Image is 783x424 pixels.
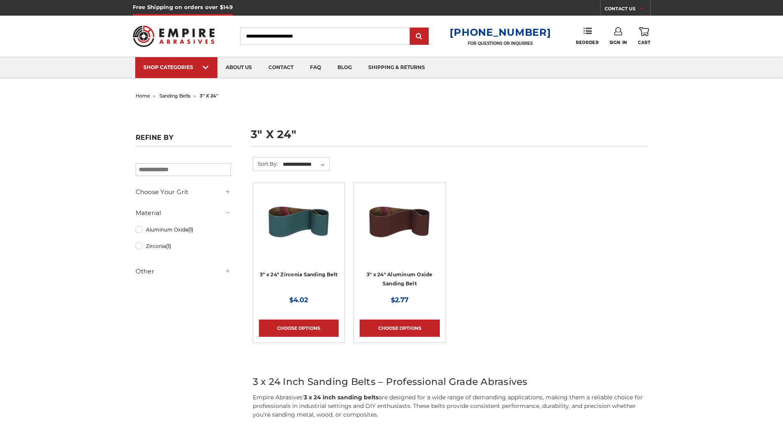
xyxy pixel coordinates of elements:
span: (1) [188,227,193,233]
h5: Choose Your Grit [136,187,231,197]
strong: 3 x 24 inch sanding belts [304,394,379,401]
a: contact [260,57,302,78]
a: about us [217,57,260,78]
a: Aluminum Oxide [136,222,231,237]
a: home [136,93,150,99]
p: Empire Abrasives' are designed for a wide range of demanding applications, making them a reliable... [253,393,648,419]
a: 3" x 24" Zirconia Sanding Belt [259,189,339,269]
span: $4.02 [289,296,308,304]
span: (1) [166,243,171,249]
a: Cart [638,27,650,45]
input: Submit [411,28,427,45]
a: Reorder [576,27,598,45]
h5: Refine by [136,134,231,146]
a: Choose Options [259,320,339,337]
a: sanding belts [159,93,190,99]
label: Sort By: [253,158,278,170]
a: Choose Options [360,320,439,337]
img: 3" x 24" Aluminum Oxide Sanding Belt [367,189,432,255]
select: Sort By: [282,158,329,171]
span: Cart [638,40,650,45]
img: 3" x 24" Zirconia Sanding Belt [266,189,332,255]
a: [PHONE_NUMBER] [450,26,551,38]
a: 3" x 24" Aluminum Oxide Sanding Belt [360,189,439,269]
p: FOR QUESTIONS OR INQUIRIES [450,41,551,46]
a: 3" x 24" Zirconia Sanding Belt [260,271,338,278]
span: Sign In [610,40,627,45]
a: CONTACT US [605,4,650,16]
div: SHOP CATEGORIES [143,64,209,70]
a: blog [329,57,360,78]
span: Reorder [576,40,598,45]
h2: 3 x 24 Inch Sanding Belts – Professional Grade Abrasives [253,375,648,389]
a: 3" x 24" Aluminum Oxide Sanding Belt [367,271,433,287]
span: 3" x 24" [200,93,218,99]
a: faq [302,57,329,78]
a: Zirconia [136,239,231,253]
span: $2.77 [391,296,409,304]
a: shipping & returns [360,57,433,78]
img: Empire Abrasives [133,20,215,52]
h5: Material [136,208,231,218]
h1: 3" x 24" [251,129,648,146]
h5: Other [136,266,231,276]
